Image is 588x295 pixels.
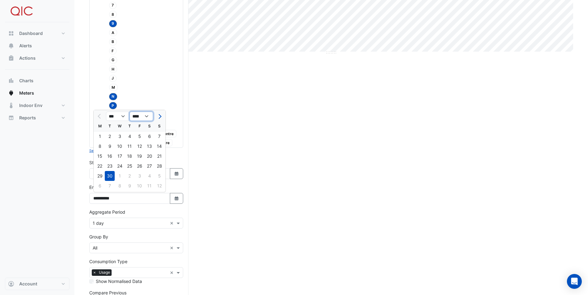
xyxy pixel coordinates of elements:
div: Sunday, April 7, 2024 [154,131,164,141]
span: 9 [109,20,117,27]
small: Select Reportable [89,149,117,153]
button: Charts [5,75,69,87]
img: Company Logo [7,5,35,17]
div: 4 [125,131,135,141]
div: S [154,121,164,131]
div: F [135,121,144,131]
span: Dashboard [19,30,43,36]
button: Select Reportable [89,148,117,153]
div: Sunday, April 21, 2024 [154,151,164,161]
div: Saturday, April 20, 2024 [144,151,154,161]
div: 22 [95,161,105,171]
div: Monday, April 15, 2024 [95,151,105,161]
div: Wednesday, April 17, 2024 [115,151,125,161]
div: 27 [144,161,154,171]
div: Thursday, May 2, 2024 [125,171,135,181]
div: Wednesday, April 3, 2024 [115,131,125,141]
button: Account [5,278,69,290]
fa-icon: Select Date [174,196,179,201]
span: F [109,47,117,54]
span: Actions [19,55,36,61]
div: Thursday, May 9, 2024 [125,181,135,191]
div: 6 [95,181,105,191]
div: S [144,121,154,131]
div: W [115,121,125,131]
div: Tuesday, April 30, 2024 [105,171,115,181]
div: Tuesday, April 16, 2024 [105,151,115,161]
div: Thursday, April 11, 2024 [125,141,135,151]
div: 10 [115,141,125,151]
div: Wednesday, May 8, 2024 [115,181,125,191]
div: Monday, May 6, 2024 [95,181,105,191]
app-icon: Charts [8,78,14,84]
div: 13 [144,141,154,151]
span: H [109,66,117,73]
div: Thursday, April 25, 2024 [125,161,135,171]
div: Monday, April 22, 2024 [95,161,105,171]
span: Charts [19,78,33,84]
div: 23 [105,161,115,171]
label: Aggregate Period [89,209,125,215]
div: Saturday, April 6, 2024 [144,131,154,141]
div: Thursday, April 18, 2024 [125,151,135,161]
span: Indoor Env [19,102,42,109]
div: T [125,121,135,131]
div: Monday, April 1, 2024 [95,131,105,141]
div: 18 [125,151,135,161]
div: 28 [154,161,164,171]
div: 20 [144,151,154,161]
div: 9 [105,141,115,151]
span: Meters [19,90,34,96]
span: Clear [170,269,175,276]
span: × [92,269,97,276]
app-icon: Meters [8,90,14,96]
div: 25 [125,161,135,171]
span: N [109,93,117,100]
app-icon: Indoor Env [8,102,14,109]
div: Sunday, April 28, 2024 [154,161,164,171]
div: 12 [135,141,144,151]
div: 10 [135,181,144,191]
div: Friday, April 12, 2024 [135,141,144,151]
button: Dashboard [5,27,69,40]
div: 11 [125,141,135,151]
span: Usage [97,269,112,276]
app-icon: Alerts [8,43,14,49]
span: Reports [19,115,36,121]
div: Monday, April 29, 2024 [95,171,105,181]
div: Open Intercom Messenger [567,274,582,289]
span: Alerts [19,43,32,49]
div: Friday, May 3, 2024 [135,171,144,181]
span: Account [19,281,37,287]
div: 2 [125,171,135,181]
div: 7 [154,131,164,141]
div: Tuesday, April 23, 2024 [105,161,115,171]
select: Select year [130,112,153,121]
div: 21 [154,151,164,161]
div: Sunday, May 5, 2024 [154,171,164,181]
div: 5 [135,131,144,141]
button: Indoor Env [5,99,69,112]
div: Thursday, April 4, 2024 [125,131,135,141]
div: T [105,121,115,131]
div: Sunday, May 12, 2024 [154,181,164,191]
fa-icon: Select Date [174,171,179,176]
span: Clear [170,245,175,251]
div: Wednesday, April 24, 2024 [115,161,125,171]
div: 11 [144,181,154,191]
div: 8 [115,181,125,191]
div: Tuesday, April 2, 2024 [105,131,115,141]
div: 17 [115,151,125,161]
div: Sunday, April 14, 2024 [154,141,164,151]
span: Clear [170,220,175,226]
div: 12 [154,181,164,191]
span: P [109,102,117,109]
button: Actions [5,52,69,64]
div: 19 [135,151,144,161]
div: 6 [144,131,154,141]
div: Tuesday, May 7, 2024 [105,181,115,191]
label: Group By [89,233,108,240]
div: 14 [154,141,164,151]
div: 29 [95,171,105,181]
div: Saturday, April 13, 2024 [144,141,154,151]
